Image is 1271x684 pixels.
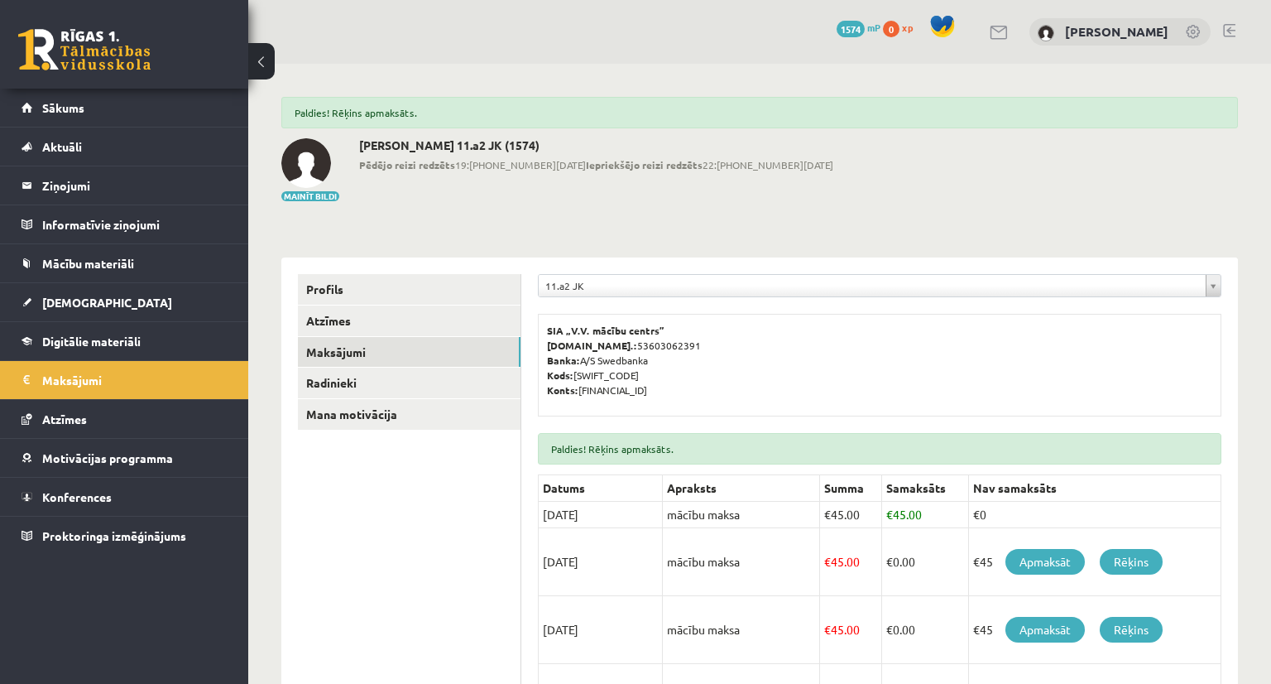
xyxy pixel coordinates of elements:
[298,306,520,336] a: Atzīmes
[547,324,665,337] b: SIA „V.V. mācību centrs”
[886,554,893,569] span: €
[22,166,228,205] a: Ziņojumi
[1100,617,1163,643] a: Rēķins
[22,89,228,127] a: Sākums
[820,502,882,528] td: 45.00
[1005,617,1085,643] a: Apmaksāt
[547,339,637,352] b: [DOMAIN_NAME].:
[42,489,112,504] span: Konferences
[281,138,331,188] img: Daniels Salmiņš
[824,507,831,522] span: €
[867,21,880,34] span: mP
[298,274,520,305] a: Profils
[824,622,831,637] span: €
[359,138,833,152] h2: [PERSON_NAME] 11.a2 JK (1574)
[824,554,831,569] span: €
[663,596,820,664] td: mācību maksa
[539,596,663,664] td: [DATE]
[969,475,1221,502] th: Nav samaksāts
[281,191,339,201] button: Mainīt bildi
[882,475,969,502] th: Samaksāts
[538,433,1221,465] div: Paldies! Rēķins apmaksāts.
[547,323,1212,397] p: 53603062391 A/S Swedbanka [SWIFT_CODE] [FINANCIAL_ID]
[820,475,882,502] th: Summa
[886,507,893,522] span: €
[902,21,913,34] span: xp
[547,368,573,382] b: Kods:
[42,450,173,465] span: Motivācijas programma
[539,475,663,502] th: Datums
[18,29,151,70] a: Rīgas 1. Tālmācības vidusskola
[42,100,84,115] span: Sākums
[22,361,228,399] a: Maksājumi
[22,478,228,516] a: Konferences
[663,475,820,502] th: Apraksts
[1100,549,1163,575] a: Rēķins
[547,354,580,367] b: Banka:
[42,205,228,243] legend: Informatīvie ziņojumi
[22,322,228,360] a: Digitālie materiāli
[22,128,228,166] a: Aktuāli
[539,275,1221,296] a: 11.a2 JK
[820,528,882,596] td: 45.00
[969,502,1221,528] td: €0
[1038,25,1054,41] img: Daniels Salmiņš
[42,139,82,154] span: Aktuāli
[663,502,820,528] td: mācību maksa
[883,21,921,34] a: 0 xp
[298,399,520,430] a: Mana motivācija
[42,166,228,205] legend: Ziņojumi
[42,361,228,399] legend: Maksājumi
[837,21,865,37] span: 1574
[359,157,833,172] span: 19:[PHONE_NUMBER][DATE] 22:[PHONE_NUMBER][DATE]
[22,400,228,438] a: Atzīmes
[359,158,455,171] b: Pēdējo reizi redzēts
[882,596,969,664] td: 0.00
[1005,549,1085,575] a: Apmaksāt
[820,596,882,664] td: 45.00
[882,502,969,528] td: 45.00
[298,337,520,368] a: Maksājumi
[547,383,578,397] b: Konts:
[969,596,1221,664] td: €45
[42,528,186,543] span: Proktoringa izmēģinājums
[837,21,880,34] a: 1574 mP
[539,502,663,528] td: [DATE]
[22,439,228,477] a: Motivācijas programma
[586,158,703,171] b: Iepriekšējo reizi redzēts
[1065,23,1168,40] a: [PERSON_NAME]
[42,256,134,271] span: Mācību materiāli
[42,412,87,426] span: Atzīmes
[539,528,663,596] td: [DATE]
[969,528,1221,596] td: €45
[22,517,228,555] a: Proktoringa izmēģinājums
[42,295,172,310] span: [DEMOGRAPHIC_DATA]
[545,275,1199,296] span: 11.a2 JK
[886,622,893,637] span: €
[22,205,228,243] a: Informatīvie ziņojumi
[298,368,520,398] a: Radinieki
[22,244,228,282] a: Mācību materiāli
[883,21,899,37] span: 0
[882,528,969,596] td: 0.00
[281,97,1238,128] div: Paldies! Rēķins apmaksāts.
[663,528,820,596] td: mācību maksa
[42,334,141,349] span: Digitālie materiāli
[22,283,228,321] a: [DEMOGRAPHIC_DATA]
